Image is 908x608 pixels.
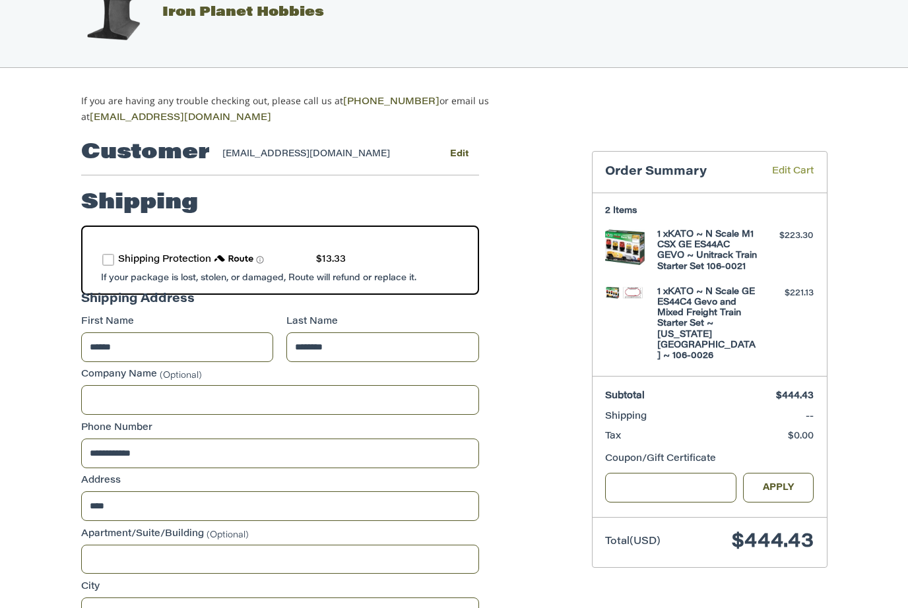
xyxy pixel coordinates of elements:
div: route shipping protection selector element [102,247,458,274]
h2: Customer [81,140,210,167]
p: If you are having any trouble checking out, please call us at or email us at [81,94,531,126]
span: Iron Planet Hobbies [162,7,324,20]
span: If your package is lost, stolen, or damaged, Route will refund or replace it. [101,274,416,283]
div: $221.13 [762,288,814,301]
label: Last Name [286,316,479,330]
span: $444.43 [776,392,814,402]
a: Iron Planet Hobbies [67,7,324,20]
label: First Name [81,316,274,330]
div: $13.33 [316,254,346,268]
div: [EMAIL_ADDRESS][DOMAIN_NAME] [222,148,414,162]
span: Shipping [605,413,647,422]
h4: 1 x KATO ~ N Scale GE ES44C4 Gevo and Mixed Freight Train Starter Set ~ [US_STATE][GEOGRAPHIC_DAT... [657,288,758,363]
div: $223.30 [762,230,814,243]
a: [EMAIL_ADDRESS][DOMAIN_NAME] [90,114,271,123]
span: Learn more [256,257,264,264]
span: Tax [605,433,621,442]
span: Subtotal [605,392,645,402]
div: Coupon/Gift Certificate [605,453,814,467]
button: Apply [743,473,814,503]
label: Address [81,475,479,489]
h2: Shipping [81,191,198,217]
span: $0.00 [788,433,814,442]
legend: Shipping Address [81,291,195,316]
label: City [81,581,479,595]
label: Apartment/Suite/Building [81,528,479,542]
input: Gift Certificate or Coupon Code [605,473,736,503]
h4: 1 x KATO ~ N Scale M1 CSX GE ES44AC GEVO ~ Unitrack Train Starter Set 106-0021 [657,230,758,273]
label: Phone Number [81,422,479,436]
span: -- [806,413,814,422]
span: $444.43 [732,533,814,553]
a: [PHONE_NUMBER] [343,98,439,107]
small: (Optional) [160,372,202,380]
span: Total (USD) [605,537,661,547]
a: Edit Cart [753,166,814,181]
span: Shipping Protection [118,256,211,265]
label: Company Name [81,369,479,382]
h3: Order Summary [605,166,753,181]
h3: 2 Items [605,206,814,217]
small: (Optional) [207,531,249,539]
button: Edit [440,145,479,164]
